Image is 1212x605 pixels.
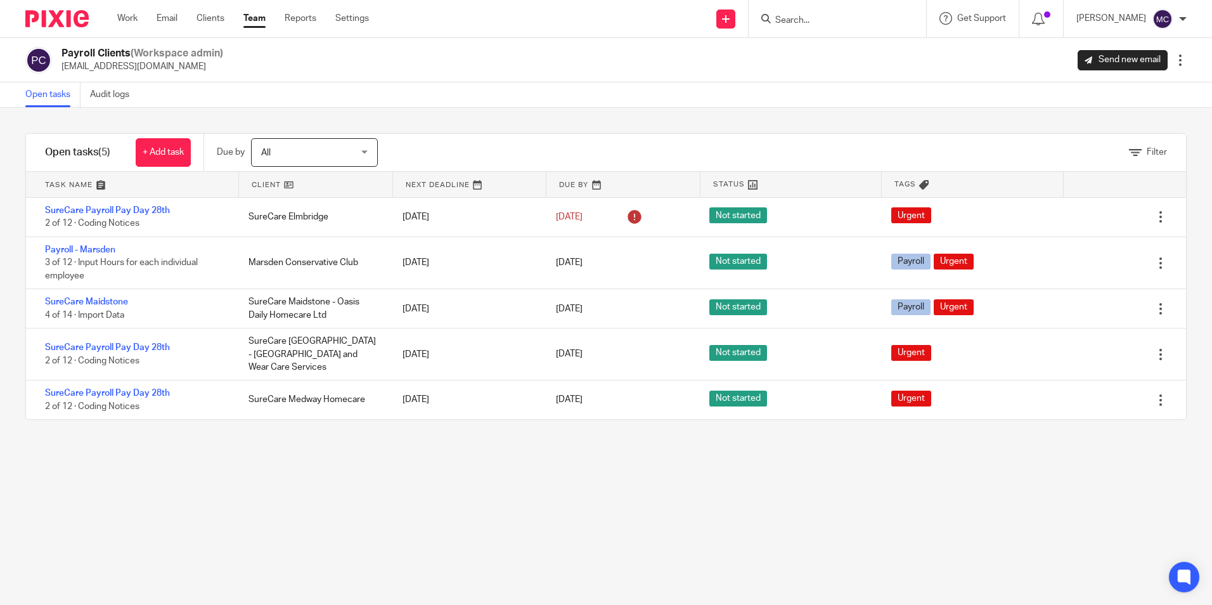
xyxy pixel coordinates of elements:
[236,387,389,412] div: SureCare Medway Homecare
[390,342,543,367] div: [DATE]
[236,250,389,275] div: Marsden Conservative Club
[556,259,583,268] span: [DATE]
[117,12,138,25] a: Work
[709,299,767,315] span: Not started
[45,311,124,320] span: 4 of 14 · Import Data
[45,389,170,398] a: SureCare Payroll Pay Day 28th
[45,343,170,352] a: SureCare Payroll Pay Day 28th
[285,12,316,25] a: Reports
[45,245,115,254] a: Payroll - Marsden
[25,10,89,27] img: Pixie
[243,12,266,25] a: Team
[61,60,223,73] p: [EMAIL_ADDRESS][DOMAIN_NAME]
[98,147,110,157] span: (5)
[1076,12,1146,25] p: [PERSON_NAME]
[891,254,931,270] span: Payroll
[45,219,139,228] span: 2 of 12 · Coding Notices
[45,206,170,215] a: SureCare Payroll Pay Day 28th
[45,258,198,280] span: 3 of 12 · Input Hours for each individual employee
[236,329,389,380] div: SureCare [GEOGRAPHIC_DATA] - [GEOGRAPHIC_DATA] and Wear Care Services
[709,254,767,270] span: Not started
[709,391,767,407] span: Not started
[197,12,224,25] a: Clients
[390,204,543,230] div: [DATE]
[236,289,389,328] div: SureCare Maidstone - Oasis Daily Homecare Ltd
[45,402,139,411] span: 2 of 12 · Coding Notices
[934,299,974,315] span: Urgent
[774,15,888,27] input: Search
[713,179,745,190] span: Status
[891,207,931,223] span: Urgent
[90,82,139,107] a: Audit logs
[1152,9,1173,29] img: svg%3E
[217,146,245,159] p: Due by
[891,299,931,315] span: Payroll
[136,138,191,167] a: + Add task
[709,345,767,361] span: Not started
[131,48,223,58] span: (Workspace admin)
[709,207,767,223] span: Not started
[390,296,543,322] div: [DATE]
[556,396,583,405] span: [DATE]
[25,82,81,107] a: Open tasks
[934,254,974,270] span: Urgent
[25,47,52,74] img: svg%3E
[261,148,271,157] span: All
[45,146,110,159] h1: Open tasks
[45,356,139,365] span: 2 of 12 · Coding Notices
[1147,148,1167,157] span: Filter
[390,250,543,275] div: [DATE]
[957,14,1006,23] span: Get Support
[556,350,583,359] span: [DATE]
[390,387,543,412] div: [DATE]
[236,204,389,230] div: SureCare Elmbridge
[1078,50,1168,70] a: Send new email
[891,391,931,407] span: Urgent
[556,304,583,313] span: [DATE]
[894,179,916,190] span: Tags
[335,12,369,25] a: Settings
[45,297,128,306] a: SureCare Maidstone
[891,345,931,361] span: Urgent
[157,12,177,25] a: Email
[556,212,583,221] span: [DATE]
[61,47,223,60] h2: Payroll Clients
